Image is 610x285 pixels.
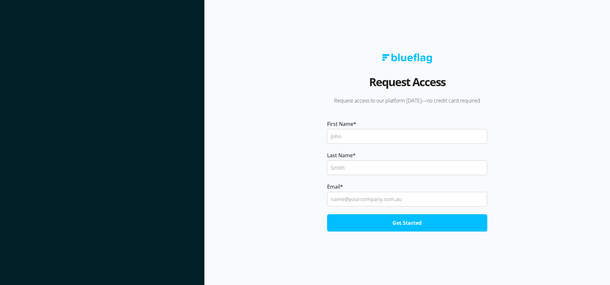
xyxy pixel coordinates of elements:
[327,214,487,232] input: Get Started
[327,151,353,159] span: Last Name
[382,53,432,63] img: Blue Flag logo
[327,120,353,128] span: First Name
[369,73,445,97] h2: Request Access
[327,129,487,144] input: John
[327,192,487,207] input: name@yourcompany.com.au
[327,183,340,191] span: Email
[318,97,496,104] p: Request access to our platform [DATE]—no credit card required
[327,160,487,175] input: Smith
